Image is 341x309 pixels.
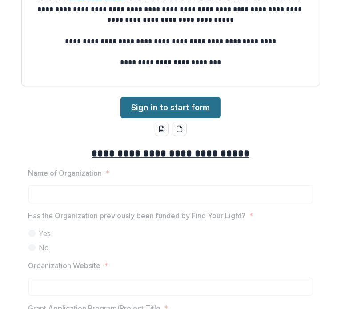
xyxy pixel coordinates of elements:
button: word-download [155,122,169,136]
p: Has the Organization previously been funded by Find Your Light? [28,210,246,221]
span: No [39,242,49,253]
p: Organization Website [28,260,101,271]
button: pdf-download [173,122,187,136]
p: Name of Organization [28,168,102,178]
a: Sign in to start form [120,97,221,118]
span: Yes [39,228,51,239]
